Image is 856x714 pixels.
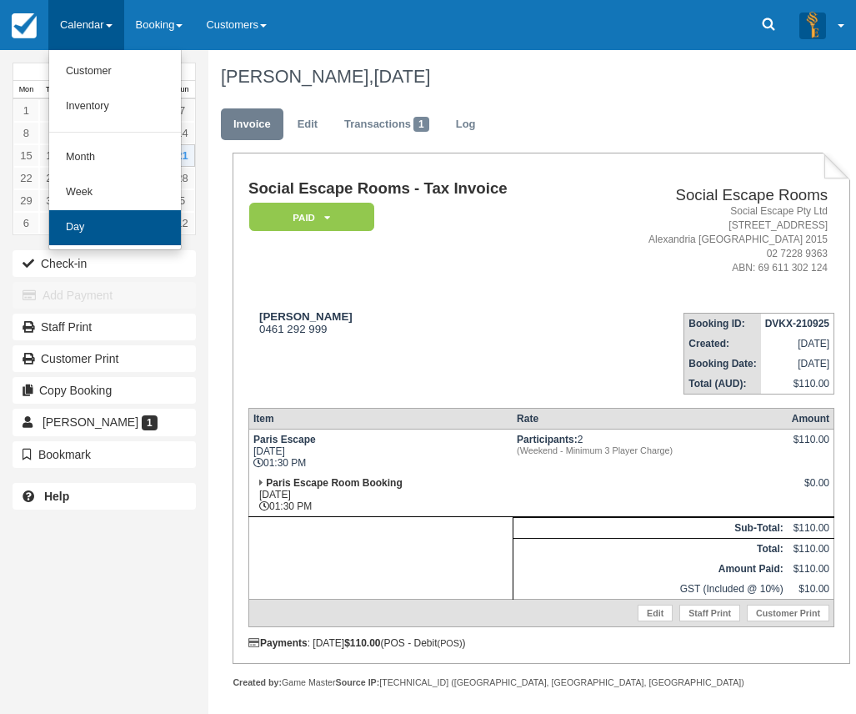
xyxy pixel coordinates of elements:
div: : [DATE] (POS - Debit ) [248,637,834,649]
th: Total: [513,538,788,559]
span: 1 [413,117,429,132]
address: Social Escape Pty Ltd [STREET_ADDRESS] Alexandria [GEOGRAPHIC_DATA] 2015 02 7228 9363 ABN: 69 611... [591,204,828,276]
th: Amount [788,408,834,429]
a: Day [49,210,181,245]
a: 2 [39,99,65,122]
div: $0.00 [792,477,829,502]
th: Sub-Total: [513,517,788,538]
a: 12 [169,212,195,234]
a: Help [13,483,196,510]
h1: [PERSON_NAME], [221,67,838,87]
a: 29 [13,189,39,212]
h2: Social Escape Rooms [591,187,828,204]
a: Log [443,108,488,141]
button: Bookmark [13,441,196,468]
ul: Calendar [48,50,182,250]
strong: Payments [248,637,308,649]
b: Help [44,490,69,503]
a: 16 [39,144,65,167]
th: Mon [13,81,39,99]
a: Customer [49,54,181,89]
a: 28 [169,167,195,189]
th: Item [248,408,513,429]
th: Booking ID: [684,313,761,334]
div: 0461 292 999 [248,310,584,335]
a: 7 [39,212,65,234]
a: Week [49,175,181,210]
a: Month [49,140,181,175]
a: Paid [248,202,368,233]
th: Sun [169,81,195,99]
a: Customer Print [13,345,196,372]
button: Check-in [13,250,196,277]
a: 7 [169,99,195,122]
a: 30 [39,189,65,212]
strong: Paris Escape [253,434,316,445]
strong: [PERSON_NAME] [259,310,353,323]
a: 5 [169,189,195,212]
strong: Paris Escape Room Booking [266,477,402,489]
th: Amount Paid: [513,559,788,579]
td: [DATE] [761,354,834,374]
td: 2 [513,429,788,473]
td: $110.00 [788,538,834,559]
th: Tue [39,81,65,99]
a: 1 [13,99,39,122]
strong: Participants [517,434,578,445]
em: Paid [249,203,374,232]
a: [PERSON_NAME] 1 [13,409,196,435]
a: Inventory [49,89,181,124]
a: 15 [13,144,39,167]
strong: Source IP: [336,677,380,687]
a: 22 [13,167,39,189]
td: $110.00 [761,374,834,395]
td: [DATE] 01:30 PM [248,429,513,473]
a: Edit [285,108,330,141]
div: Game Master [TECHNICAL_ID] ([GEOGRAPHIC_DATA], [GEOGRAPHIC_DATA], [GEOGRAPHIC_DATA]) [233,676,849,689]
td: $110.00 [788,517,834,538]
span: 1 [142,415,158,430]
button: Copy Booking [13,377,196,404]
div: $110.00 [792,434,829,459]
strong: Created by: [233,677,282,687]
td: $110.00 [788,559,834,579]
th: Total (AUD): [684,374,761,395]
th: Rate [513,408,788,429]
td: [DATE] 01:30 PM [248,473,513,517]
a: Staff Print [13,314,196,340]
img: A3 [799,12,826,38]
span: [DATE] [373,66,430,87]
button: Add Payment [13,282,196,309]
td: [DATE] [761,334,834,354]
a: 21 [169,144,195,167]
strong: DVKX-210925 [765,318,829,329]
span: [PERSON_NAME] [43,415,138,429]
a: 6 [13,212,39,234]
em: (Weekend - Minimum 3 Player Charge) [517,445,783,455]
img: checkfront-main-nav-mini-logo.png [12,13,37,38]
a: Customer Print [747,605,829,621]
a: Staff Print [679,605,740,621]
a: 8 [13,122,39,144]
a: Edit [638,605,673,621]
th: Created: [684,334,761,354]
strong: $110.00 [344,637,380,649]
td: GST (Included @ 10%) [513,579,788,600]
h1: Social Escape Rooms - Tax Invoice [248,180,584,198]
a: 9 [39,122,65,144]
a: 23 [39,167,65,189]
td: $10.00 [788,579,834,600]
th: Booking Date: [684,354,761,374]
a: Invoice [221,108,283,141]
small: (POS) [438,638,463,648]
a: 14 [169,122,195,144]
a: Transactions1 [332,108,442,141]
